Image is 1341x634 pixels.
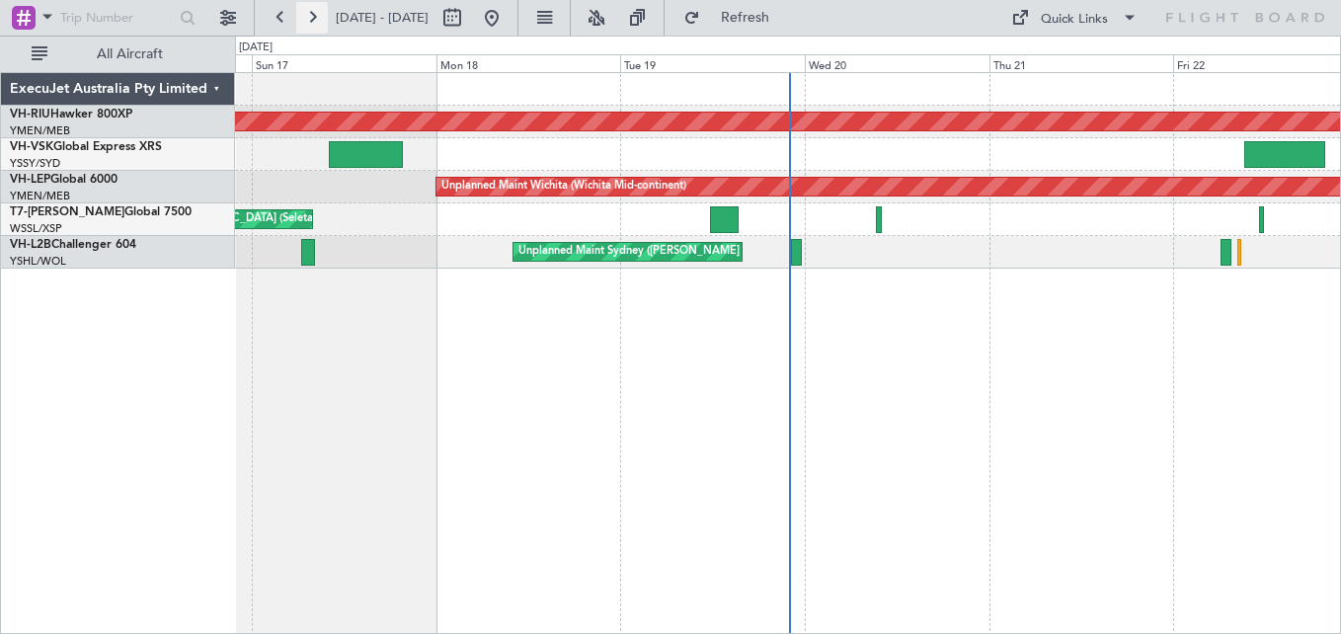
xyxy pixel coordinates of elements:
a: YSSY/SYD [10,156,60,171]
a: YMEN/MEB [10,123,70,138]
button: All Aircraft [22,39,214,70]
a: VH-L2BChallenger 604 [10,239,136,251]
span: VH-RIU [10,109,50,120]
a: YSHL/WOL [10,254,66,269]
span: [DATE] - [DATE] [336,9,429,27]
div: Mon 18 [436,54,621,72]
a: VH-RIUHawker 800XP [10,109,132,120]
a: VH-LEPGlobal 6000 [10,174,118,186]
span: All Aircraft [51,47,208,61]
div: Unplanned Maint Wichita (Wichita Mid-continent) [441,172,686,201]
span: VH-L2B [10,239,51,251]
button: Refresh [674,2,793,34]
div: Unplanned Maint Sydney ([PERSON_NAME] Intl) [518,237,761,267]
div: Quick Links [1041,10,1108,30]
a: T7-[PERSON_NAME]Global 7500 [10,206,192,218]
button: Quick Links [1001,2,1147,34]
div: Thu 21 [989,54,1174,72]
div: Tue 19 [620,54,805,72]
div: Sun 17 [252,54,436,72]
a: VH-VSKGlobal Express XRS [10,141,162,153]
span: Refresh [704,11,787,25]
div: Wed 20 [805,54,989,72]
a: YMEN/MEB [10,189,70,203]
span: T7-[PERSON_NAME] [10,206,124,218]
span: VH-VSK [10,141,53,153]
input: Trip Number [60,3,174,33]
span: VH-LEP [10,174,50,186]
a: WSSL/XSP [10,221,62,236]
div: [DATE] [239,40,273,56]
